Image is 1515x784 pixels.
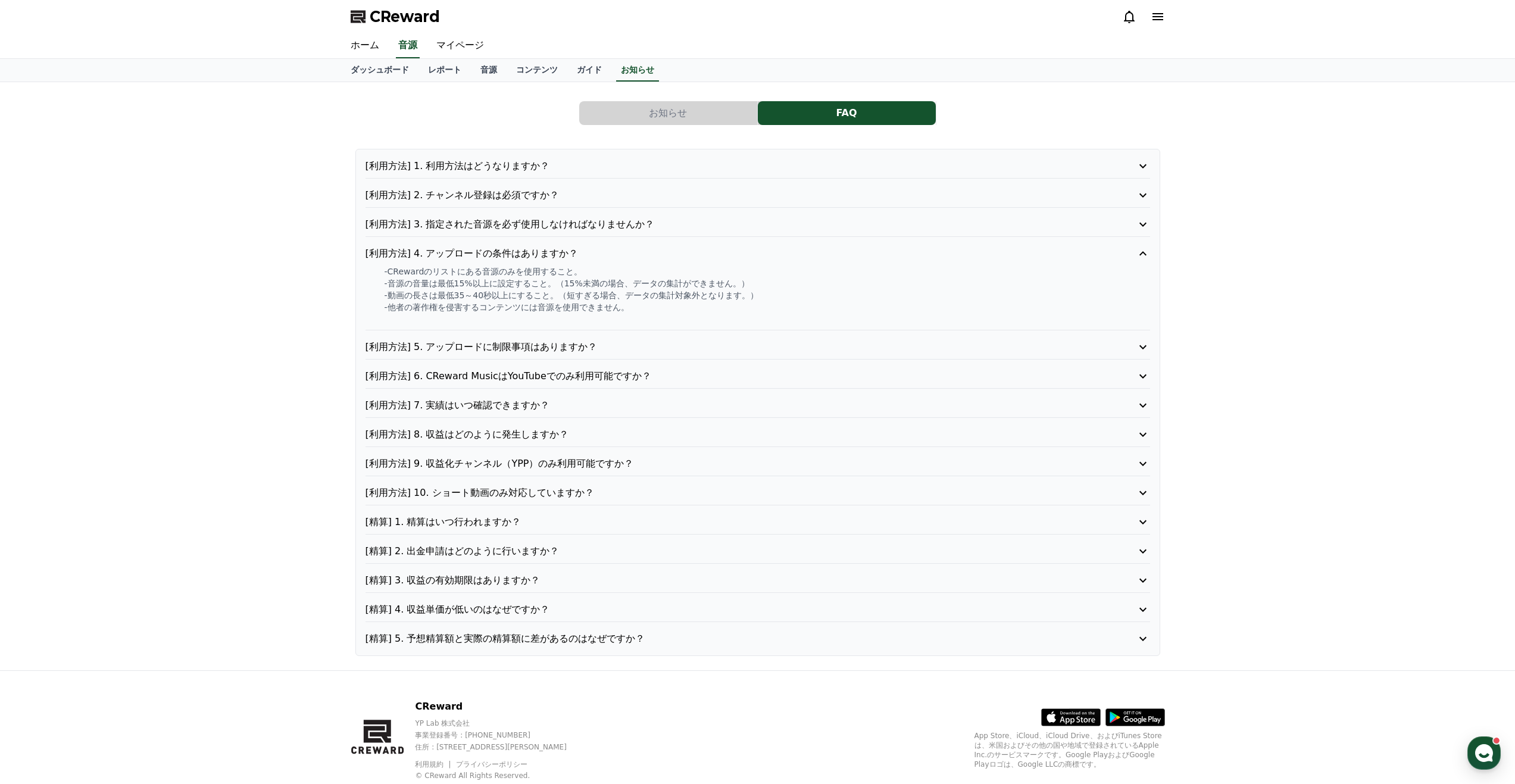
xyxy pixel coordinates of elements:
button: [利用方法] 6. CReward MusicはYouTubeでのみ利用可能ですか？ [366,369,1150,383]
a: ホーム [341,33,389,58]
p: -CRewardのリストにある音源のみを使用すること。 [385,266,1150,277]
p: [利用方法] 10. ショート動画のみ対応していますか？ [366,486,1088,500]
a: コンテンツ [507,59,567,82]
button: [利用方法] 8. 収益はどのように発生しますか？ [366,427,1150,442]
a: 音源 [396,33,420,58]
p: [精算] 5. 予想精算額と実際の精算額に差があるのはなぜですか？ [366,632,1088,646]
p: CReward [415,699,587,714]
button: [精算] 4. 収益単価が低いのはなぜですか？ [366,602,1150,617]
p: -音源の音量は最低15%以上に設定すること。（15%未満の場合、データの集計ができません。） [385,277,1150,289]
p: © CReward All Rights Reserved. [415,771,587,780]
button: [利用方法] 9. 収益化チャンネル（YPP）のみ利用可能ですか？ [366,457,1150,471]
a: FAQ [758,101,936,125]
p: YP Lab 株式会社 [415,719,587,728]
a: Home [4,377,79,407]
p: 事業登録番号 : [PHONE_NUMBER] [415,730,587,740]
p: [利用方法] 6. CReward MusicはYouTubeでのみ利用可能ですか？ [366,369,1088,383]
a: マイページ [427,33,493,58]
p: [利用方法] 2. チャンネル登録は必須ですか？ [366,188,1088,202]
button: [精算] 2. 出金申請はどのように行いますか？ [366,544,1150,558]
a: 利用規約 [415,760,452,769]
button: FAQ [758,101,936,125]
p: 住所 : [STREET_ADDRESS][PERSON_NAME] [415,742,587,752]
button: [利用方法] 3. 指定された音源を必ず使用しなければなりませんか？ [366,217,1150,232]
button: [利用方法] 10. ショート動画のみ対応していますか？ [366,486,1150,500]
a: Messages [79,377,154,407]
a: CReward [351,7,440,26]
a: お知らせ [616,59,659,82]
button: [精算] 3. 収益の有効期限はありますか？ [366,573,1150,588]
p: [利用方法] 7. 実績はいつ確認できますか？ [366,398,1088,413]
a: 音源 [471,59,507,82]
button: [利用方法] 4. アップロードの条件はありますか？ [366,246,1150,261]
p: -動画の長さは最低35～40秒以上にすること。（短すぎる場合、データの集計対象外となります。） [385,289,1150,301]
button: [利用方法] 5. アップロードに制限事項はありますか？ [366,340,1150,354]
button: [利用方法] 1. 利用方法はどうなりますか？ [366,159,1150,173]
p: [利用方法] 9. 収益化チャンネル（YPP）のみ利用可能ですか？ [366,457,1088,471]
span: Home [30,395,51,405]
span: Messages [99,396,134,405]
a: ガイド [567,59,611,82]
a: プライバシーポリシー [456,760,527,769]
p: [精算] 4. 収益単価が低いのはなぜですか？ [366,602,1088,617]
p: [利用方法] 5. アップロードに制限事項はありますか？ [366,340,1088,354]
a: レポート [418,59,471,82]
p: [利用方法] 8. 収益はどのように発生しますか？ [366,427,1088,442]
button: お知らせ [579,101,757,125]
a: Settings [154,377,229,407]
span: Settings [176,395,205,405]
p: [精算] 2. 出金申請はどのように行いますか？ [366,544,1088,558]
button: [利用方法] 2. チャンネル登録は必須ですか？ [366,188,1150,202]
button: [精算] 5. 予想精算額と実際の精算額に差があるのはなぜですか？ [366,632,1150,646]
a: ダッシュボード [341,59,418,82]
p: [精算] 3. 収益の有効期限はありますか？ [366,573,1088,588]
p: [利用方法] 3. 指定された音源を必ず使用しなければなりませんか？ [366,217,1088,232]
p: [利用方法] 1. 利用方法はどうなりますか？ [366,159,1088,173]
button: [利用方法] 7. 実績はいつ確認できますか？ [366,398,1150,413]
p: [精算] 1. 精算はいつ行われますか？ [366,515,1088,529]
p: App Store、iCloud、iCloud Drive、およびiTunes Storeは、米国およびその他の国や地域で登録されているApple Inc.のサービスマークです。Google P... [974,731,1165,769]
p: -他者の著作権を侵害するコンテンツには音源を使用できません。 [385,301,1150,313]
span: CReward [370,7,440,26]
p: [利用方法] 4. アップロードの条件はありますか？ [366,246,1088,261]
button: [精算] 1. 精算はいつ行われますか？ [366,515,1150,529]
